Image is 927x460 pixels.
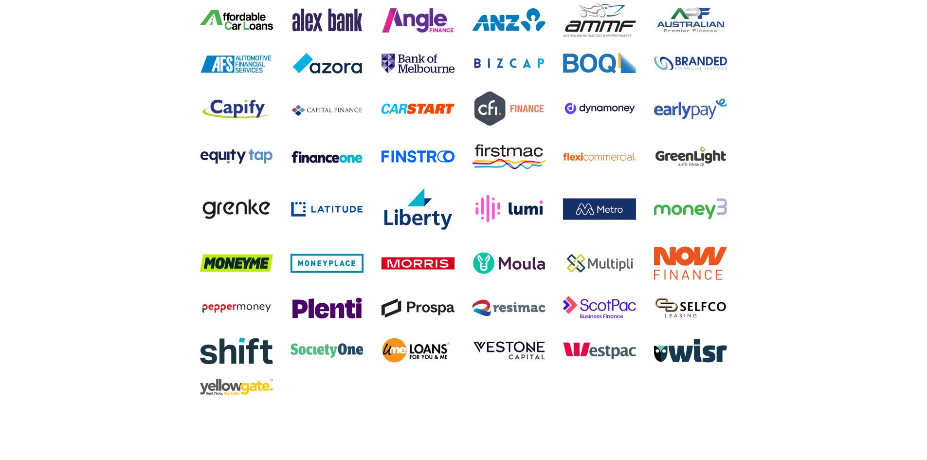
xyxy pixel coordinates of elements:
[291,254,364,273] img: MoneyPlace
[291,201,364,217] img: Latitude
[382,257,454,270] img: Morris Finance
[200,148,273,165] img: Equity Tap
[291,51,364,76] img: Azora
[473,194,545,223] img: Lumi
[473,144,545,169] img: Firstmac
[654,142,727,171] img: Green Light Auto
[563,152,636,161] img: Flexi Commercial
[654,297,727,319] img: Selfco
[382,150,454,163] img: Finstro
[291,6,364,34] img: Alex Bank
[200,10,273,30] img: Affordable Car Loans
[473,8,545,32] img: ANZ
[563,198,636,220] img: Metro
[473,340,545,361] img: Vestone
[654,198,727,220] img: Money3
[473,252,545,275] img: Moula
[382,336,454,365] img: UME Loans
[200,301,273,315] img: Pepper Money
[291,149,364,164] img: Finance One
[563,294,636,322] img: ScotPac
[382,7,454,33] img: Angle Finance
[473,299,545,316] img: Resimac
[563,102,636,116] img: Dynamoney
[654,5,727,35] img: Australian Premier Finance
[200,254,273,272] img: MoneyMe
[200,379,273,396] img: Yellow Gate
[382,185,454,233] img: Liberty
[563,3,636,37] img: Australian Motorcycle & Marine Finance
[654,246,727,280] img: Now Finance
[200,198,273,221] img: Grenke
[654,339,727,363] img: Wisr
[291,296,364,319] img: Plenti
[654,98,727,120] img: EarlyPay
[200,97,273,121] img: Capify
[473,90,545,128] img: CFI
[473,58,545,68] img: Bizcap
[382,298,454,318] img: Prospa
[654,56,727,70] img: Branded Financial Services
[200,54,273,74] img: Automotive Financial Services
[563,342,636,360] img: Westpac
[291,343,364,358] img: SocietyOne
[563,252,636,275] img: Multipli
[382,54,454,74] img: Bank of Melbourne
[382,103,454,115] img: CarStart Finance
[291,99,364,119] img: Capital Finance
[563,53,636,74] img: BOQ
[200,336,273,365] img: Shift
